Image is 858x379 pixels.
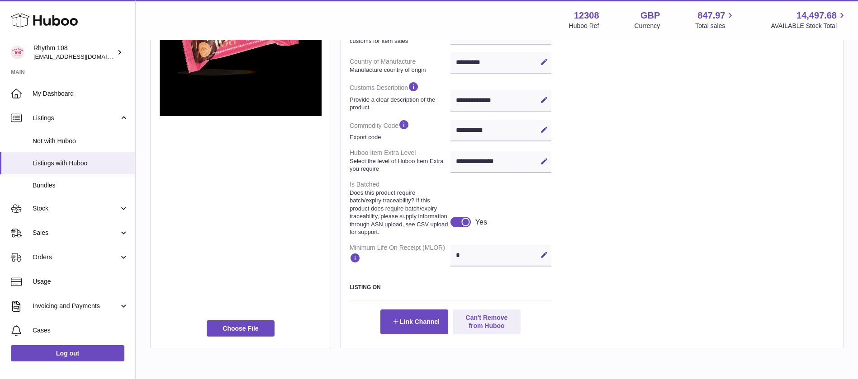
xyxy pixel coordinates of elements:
a: 847.97 Total sales [695,9,735,30]
dt: Customs Description [350,77,450,115]
button: Link Channel [380,309,448,334]
span: My Dashboard [33,89,128,98]
img: orders@rhythm108.com [11,46,24,59]
strong: Manufacture country of origin [350,66,448,74]
span: 847.97 [697,9,725,22]
dt: Country of Manufacture [350,54,450,77]
div: Huboo Ref [569,22,599,30]
dt: Commodity Code [350,115,450,145]
span: Sales [33,229,119,237]
div: Currency [635,22,660,30]
strong: Select the level of Huboo Item Extra you require [350,157,448,173]
span: Stock [33,204,119,213]
a: Log out [11,345,124,361]
strong: 12308 [574,9,599,22]
span: Listings [33,114,119,122]
span: [EMAIL_ADDRESS][DOMAIN_NAME] [33,53,133,60]
dt: Minimum Life On Receipt (MLOR) [350,240,450,270]
strong: Does this product require batch/expiry traceability? If this product does require batch/expiry tr... [350,189,448,236]
span: Orders [33,253,119,262]
span: Listings with Huboo [33,159,128,168]
div: Yes [475,217,487,227]
span: Cases [33,326,128,335]
a: 14,497.68 AVAILABLE Stock Total [771,9,847,30]
button: Can't Remove from Huboo [453,309,521,334]
strong: Provide a clear description of the product [350,96,448,112]
div: Rhythm 108 [33,44,115,61]
dt: Is Batched [350,177,450,240]
span: Not with Huboo [33,137,128,145]
span: AVAILABLE Stock Total [771,22,847,30]
span: Total sales [695,22,735,30]
span: Bundles [33,181,128,190]
strong: Export code [350,133,448,141]
strong: GBP [640,9,660,22]
span: Invoicing and Payments [33,302,119,310]
h3: Listing On [350,284,551,291]
span: Usage [33,277,128,286]
dt: Huboo Item Extra Level [350,145,450,177]
span: Choose File [207,320,275,337]
span: 14,497.68 [796,9,837,22]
